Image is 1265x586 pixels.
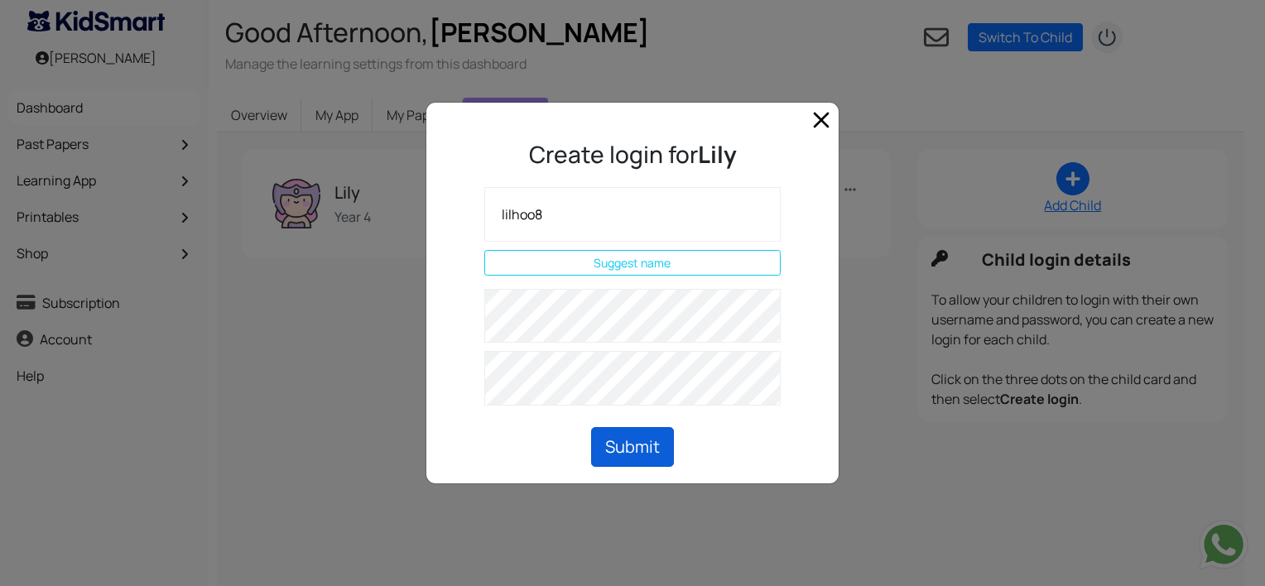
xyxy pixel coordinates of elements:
span: Close [808,107,835,133]
input: Enter Username [484,187,781,242]
h3: Create login for [447,129,818,180]
a: Suggest name [484,250,781,276]
b: Lily [698,138,737,170]
button: Submit [591,427,674,467]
